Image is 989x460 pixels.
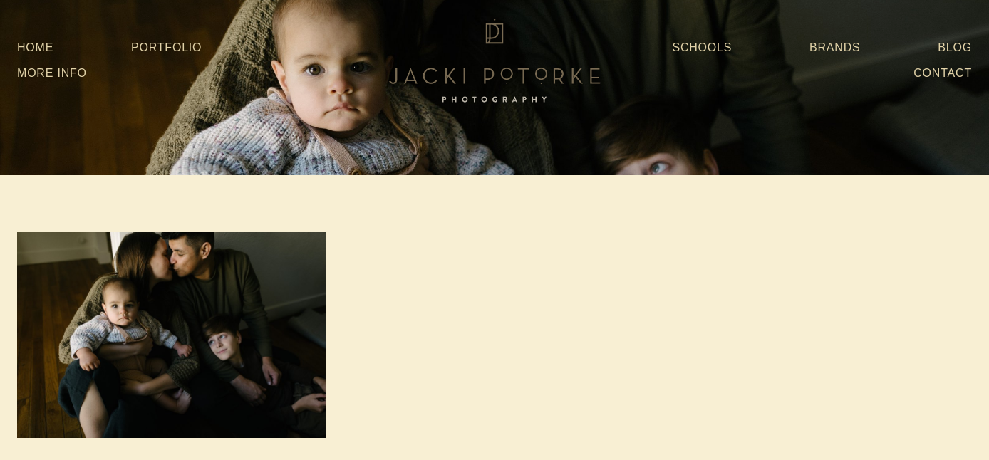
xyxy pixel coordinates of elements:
a: More Info [17,61,87,86]
img: Jacki Potorke Sacramento Family Photographer [380,15,609,106]
a: Home [17,35,53,61]
a: Contact [913,61,972,86]
a: Blog [938,35,972,61]
a: Portfolio [131,41,202,53]
a: Brands [809,35,860,61]
img: molina-nov2023-jackipotorkephoto-416.jpg [17,232,326,438]
a: Schools [672,35,732,61]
